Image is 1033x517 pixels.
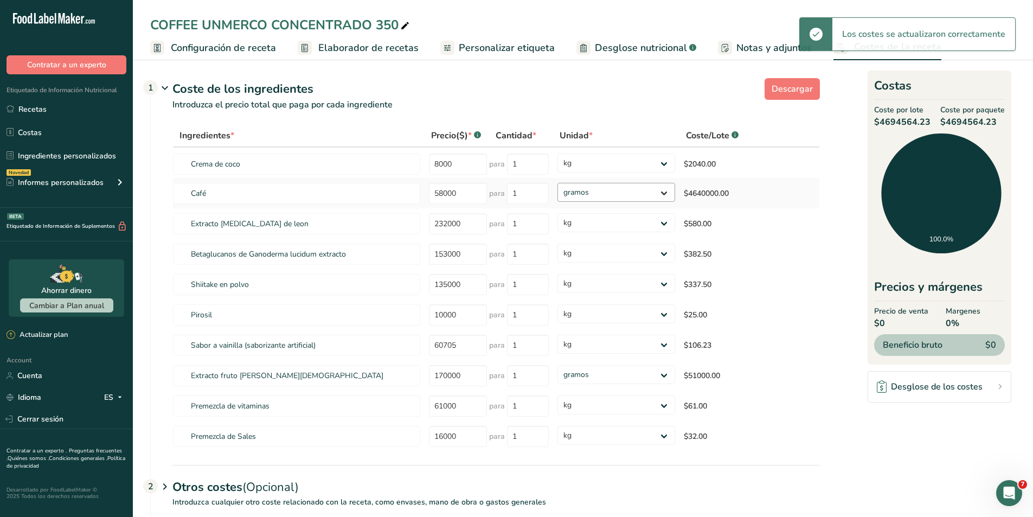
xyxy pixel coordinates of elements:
span: para [489,279,505,290]
span: para [489,248,505,260]
span: para [489,309,505,321]
h2: Costas [874,77,1005,100]
td: $337.50 [679,269,806,299]
div: Novedad [7,169,31,176]
span: para [489,400,505,412]
button: Contratar a un experto [7,55,126,74]
td: $2040.00 [679,148,806,178]
a: Preguntas frecuentes . [7,447,122,462]
td: $580.00 [679,208,806,239]
div: Informes personalizados [7,177,104,188]
span: para [489,431,505,442]
div: Ahorrar dinero [41,285,92,296]
span: Descargar [772,82,813,95]
div: Desglose de los costes [877,380,983,393]
div: ES [104,391,126,404]
span: Cantidad [496,129,536,142]
div: COFFEE UNMERCO CONCENTRADO 350 [150,15,412,35]
span: Cambiar a Plan anual [29,301,104,311]
a: Condiciones generales . [49,455,107,462]
div: Otros costes [172,465,820,496]
span: Elaborador de recetas [318,41,419,55]
span: $0 [985,339,996,352]
p: Introduzca el precio total que paga por cada ingrediente [151,98,820,124]
span: para [489,218,505,229]
a: Elaborador de recetas [298,36,419,60]
div: Desarrollado por FoodLabelMaker © 2025 Todos los derechos reservados [7,487,126,500]
a: Política de privacidad [7,455,125,470]
span: Precio de venta [874,305,928,317]
a: Desglose nutricional [576,36,696,60]
div: BETA [7,213,24,220]
span: $0 [874,317,928,330]
div: 1 [143,80,158,95]
span: Coste por lote [874,104,931,116]
span: Configuración de receta [171,41,276,55]
span: $4694564.23 [874,116,931,129]
div: Precios y márgenes [874,278,1005,301]
div: Actualizar plan [7,330,68,341]
td: $61.00 [679,391,806,421]
span: Unidad [560,129,593,142]
a: Desglose de los costes [868,371,1011,403]
span: Coste/Lote [686,129,729,142]
span: para [489,188,505,199]
a: Notas y adjuntos [718,36,812,60]
span: para [489,370,505,381]
span: Margenes [946,305,980,317]
span: (Opcional) [242,479,299,495]
span: Desglose nutricional [595,41,687,55]
span: para [489,158,505,170]
iframe: Intercom live chat [996,480,1022,506]
div: Precio($) [431,129,481,142]
span: 0% [946,317,980,330]
td: $32.00 [679,421,806,451]
div: Los costes se actualizaron correctamente [832,18,1015,50]
td: $25.00 [679,299,806,330]
td: $51000.00 [679,360,806,391]
span: Ingredientes [179,129,234,142]
div: Coste de los ingredientes [172,80,820,98]
span: Notas y adjuntos [736,41,812,55]
a: Configuración de receta [150,36,276,60]
td: $4640000.00 [679,178,806,208]
span: para [489,340,505,351]
span: Personalizar etiqueta [459,41,555,55]
div: 2 [143,479,158,494]
button: Descargar [765,78,820,100]
button: Cambiar a Plan anual [20,298,113,312]
span: Beneficio bruto [883,339,942,352]
td: $382.50 [679,239,806,269]
span: Coste por paquete [940,104,1005,116]
td: $106.23 [679,330,806,360]
a: Idioma [7,388,41,407]
span: $4694564.23 [940,116,1005,129]
span: 7 [1018,480,1027,489]
a: Quiénes somos . [8,455,49,462]
a: Contratar a un experto . [7,447,67,455]
a: Personalizar etiqueta [440,36,555,60]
